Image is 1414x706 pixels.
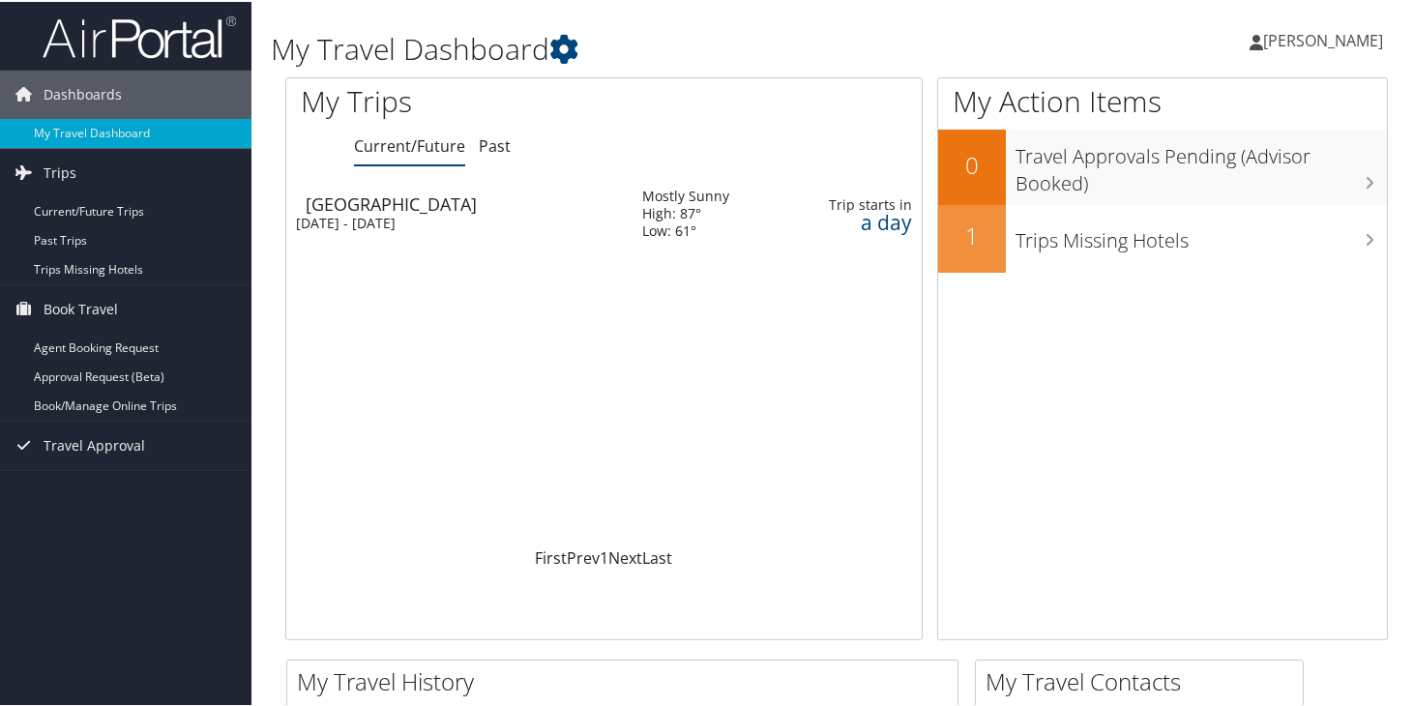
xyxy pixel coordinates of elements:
div: Trip starts in [803,194,912,212]
div: High: 87° [642,203,729,221]
a: Next [608,545,642,567]
a: First [535,545,567,567]
div: Mostly Sunny [642,186,729,203]
h2: My Travel Contacts [986,663,1303,696]
h2: 0 [938,147,1006,180]
div: [DATE] - [DATE] [296,213,613,230]
span: [PERSON_NAME] [1263,28,1383,49]
div: a day [803,212,912,229]
div: [GEOGRAPHIC_DATA] [306,193,623,211]
a: Last [642,545,672,567]
a: Current/Future [354,133,465,155]
span: Travel Approval [44,420,145,468]
img: airportal-logo.png [43,13,236,58]
h2: 1 [938,218,1006,250]
span: Book Travel [44,283,118,332]
a: Prev [567,545,600,567]
a: 0Travel Approvals Pending (Advisor Booked) [938,128,1387,202]
a: Past [479,133,511,155]
span: Dashboards [44,69,122,117]
span: Trips [44,147,76,195]
h1: My Action Items [938,79,1387,120]
h3: Travel Approvals Pending (Advisor Booked) [1016,132,1387,195]
a: [PERSON_NAME] [1250,10,1402,68]
a: 1Trips Missing Hotels [938,203,1387,271]
h1: My Travel Dashboard [271,27,1025,68]
a: 1 [600,545,608,567]
div: Low: 61° [642,221,729,238]
h3: Trips Missing Hotels [1016,216,1387,252]
h2: My Travel History [297,663,957,696]
h1: My Trips [301,79,642,120]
